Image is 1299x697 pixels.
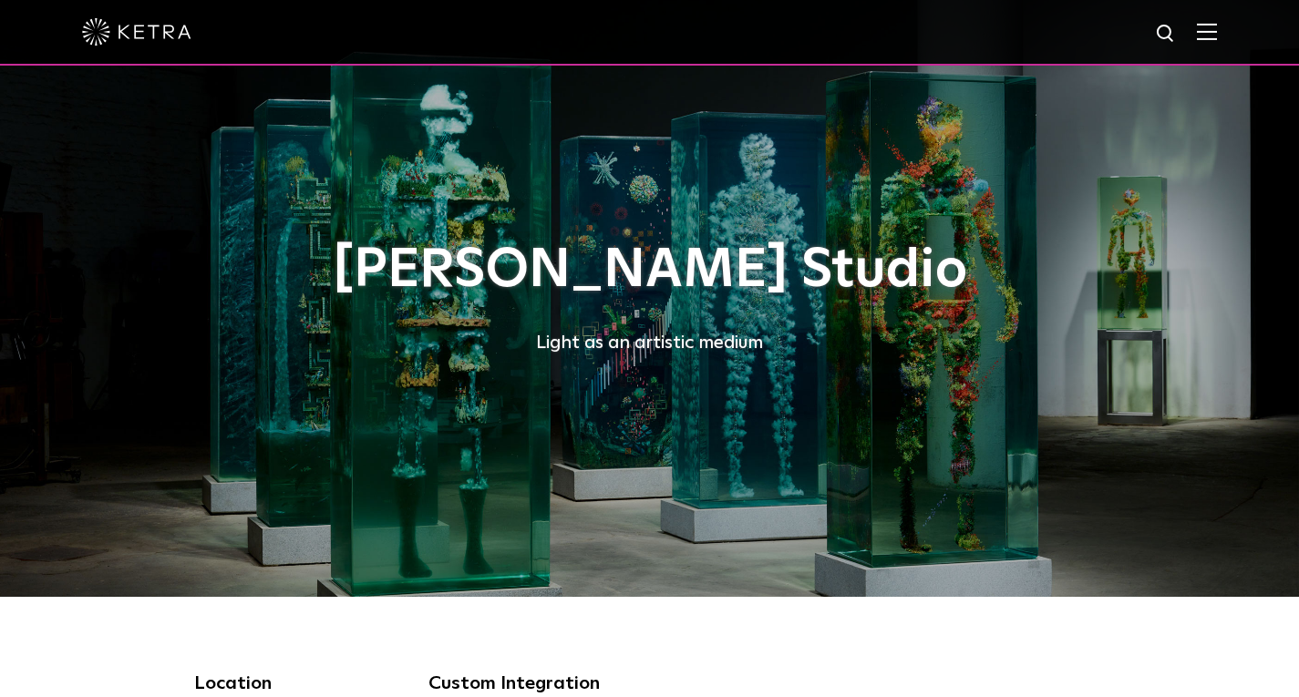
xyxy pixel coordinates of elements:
[428,670,636,697] div: Custom Integration
[82,18,191,46] img: ketra-logo-2019-white
[1155,23,1178,46] img: search icon
[194,328,1106,357] div: Light as an artistic medium
[194,670,402,697] div: Location
[1197,23,1217,40] img: Hamburger%20Nav.svg
[194,241,1106,301] h1: [PERSON_NAME] Studio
